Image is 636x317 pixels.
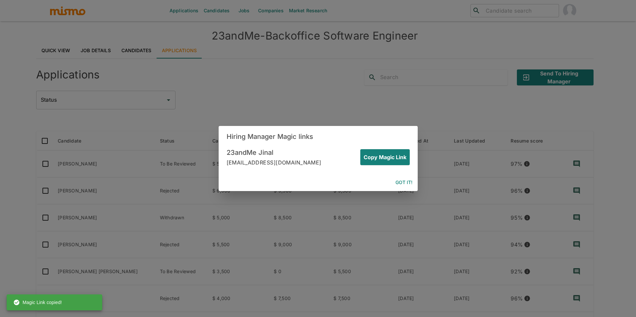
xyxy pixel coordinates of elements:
button: Copy Magic Link [360,149,410,165]
p: [EMAIL_ADDRESS][DOMAIN_NAME] [227,158,321,167]
h2: Hiring Manager Magic links [219,126,418,147]
button: Got it! [393,176,415,189]
h6: 23andMe Jinal [227,147,321,158]
div: Magic Link copied! [13,296,62,308]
